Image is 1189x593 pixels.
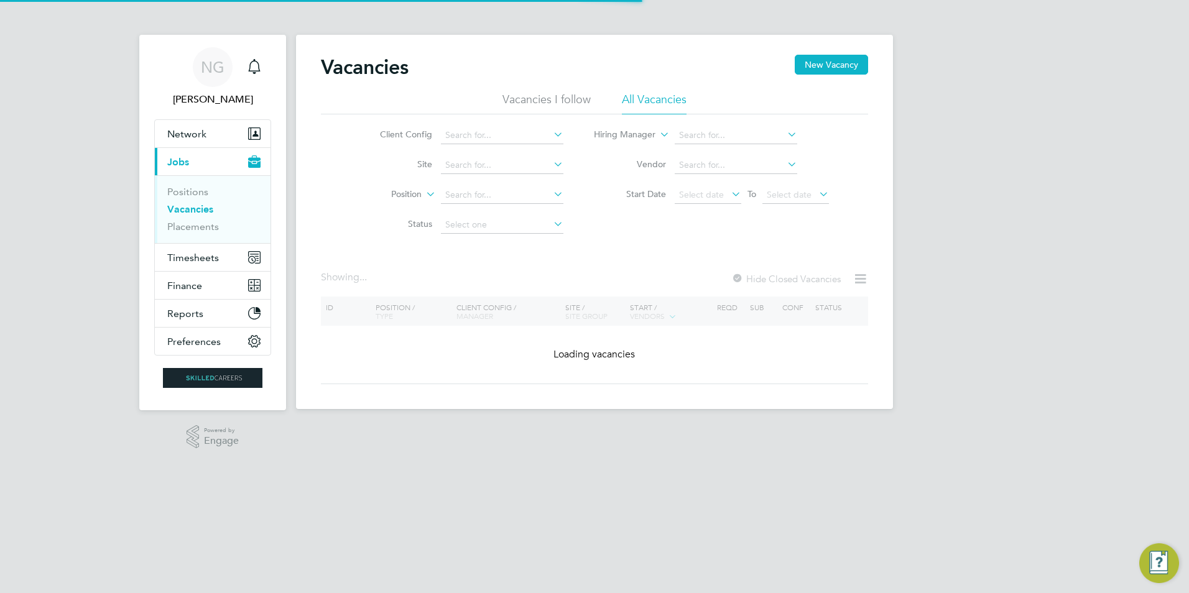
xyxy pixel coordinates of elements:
span: Jobs [167,156,189,168]
span: Nikki Grassby [154,92,271,107]
span: Network [167,128,206,140]
button: New Vacancy [795,55,868,75]
input: Search for... [441,127,563,144]
a: Placements [167,221,219,232]
span: Finance [167,280,202,292]
button: Preferences [155,328,271,355]
button: Jobs [155,148,271,175]
button: Reports [155,300,271,327]
span: Timesheets [167,252,219,264]
a: Go to home page [154,368,271,388]
button: Engage Resource Center [1139,543,1179,583]
span: Select date [767,189,812,200]
span: NG [201,59,224,75]
label: Hide Closed Vacancies [731,273,841,285]
span: To [744,186,760,202]
label: Start Date [594,188,666,200]
a: NG[PERSON_NAME] [154,47,271,107]
span: Preferences [167,336,221,347]
a: Powered byEngage [187,425,239,449]
label: Client Config [361,129,432,140]
input: Select one [441,216,563,234]
nav: Main navigation [139,35,286,410]
li: Vacancies I follow [502,92,591,114]
div: Jobs [155,175,271,243]
a: Positions [167,186,208,198]
label: Position [350,188,422,201]
li: All Vacancies [622,92,687,114]
input: Search for... [441,186,563,204]
button: Timesheets [155,244,271,271]
input: Search for... [675,127,797,144]
label: Status [361,218,432,229]
label: Vendor [594,159,666,170]
label: Site [361,159,432,170]
span: Reports [167,308,203,319]
a: Vacancies [167,203,213,215]
label: Hiring Manager [584,129,655,141]
span: Engage [204,436,239,446]
input: Search for... [675,157,797,174]
button: Finance [155,272,271,299]
input: Search for... [441,157,563,174]
div: Showing [321,271,369,284]
button: Network [155,120,271,147]
span: Select date [679,189,724,200]
h2: Vacancies [321,55,409,80]
span: Powered by [204,425,239,436]
img: skilledcareers-logo-retina.png [163,368,262,388]
span: ... [359,271,367,283]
